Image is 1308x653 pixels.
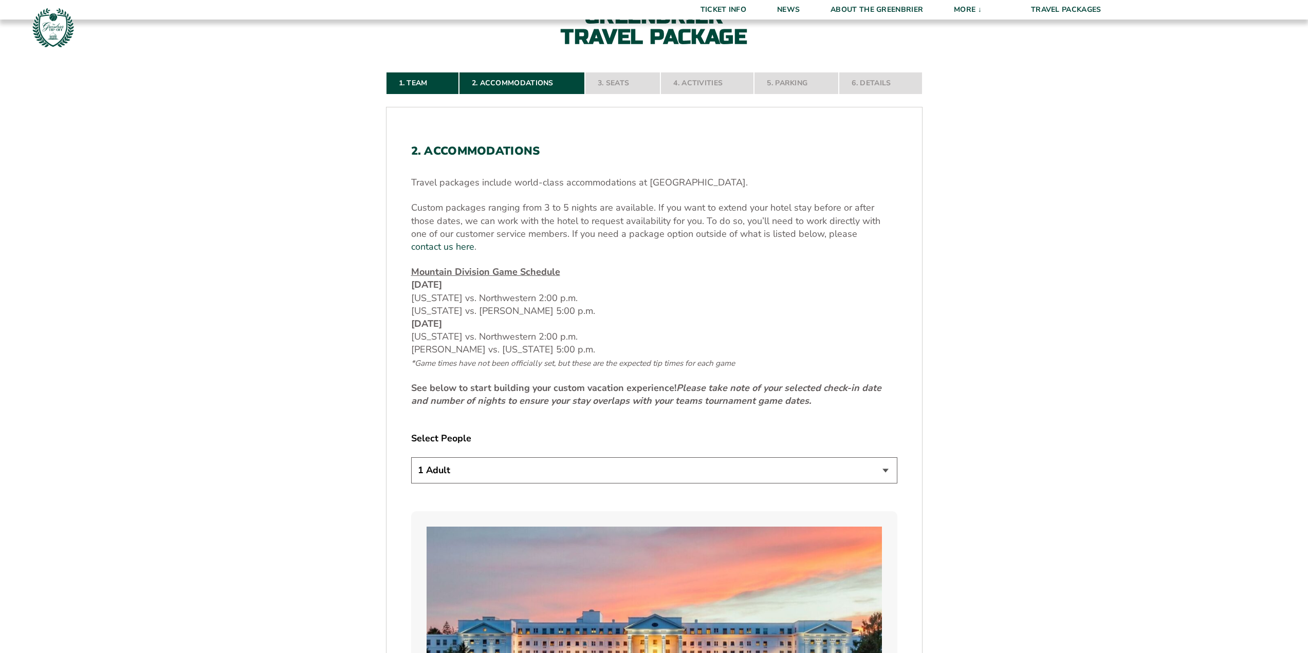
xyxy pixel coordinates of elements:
strong: [DATE] [411,318,442,330]
p: [US_STATE] vs. Northwestern 2:00 p.m. [US_STATE] vs. [PERSON_NAME] 5:00 p.m. [US_STATE] vs. North... [411,266,897,369]
p: Travel packages include world-class accommodations at [GEOGRAPHIC_DATA]. [411,176,897,189]
u: Mountain Division Game Schedule [411,266,560,278]
a: contact us here [411,240,474,253]
em: Please take note of your selected check-in date and number of nights to ensure your stay overlaps... [411,382,881,407]
img: Greenbrier Tip-Off [31,5,76,50]
strong: See below to start building your custom vacation experience! [411,382,881,407]
p: Custom packages ranging from 3 to 5 nights are available. If you want to extend your hotel stay b... [411,201,897,253]
label: Select People [411,432,897,445]
h2: Greenbrier Travel Package [541,6,767,47]
a: 1. Team [386,72,459,95]
strong: [DATE] [411,278,442,291]
h2: 2. Accommodations [411,144,897,158]
span: *Game times have not been officially set, but these are the expected tip times for each game [411,358,735,368]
